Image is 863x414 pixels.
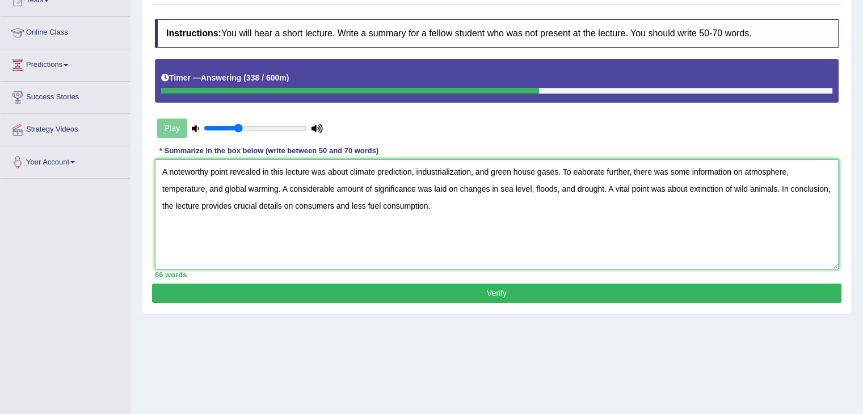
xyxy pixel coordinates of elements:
button: Verify [152,284,841,303]
b: ( [243,73,246,82]
a: Success Stories [1,82,130,110]
a: Strategy Videos [1,114,130,142]
a: Predictions [1,49,130,78]
a: Your Account [1,146,130,175]
div: * Summarize in the box below (write between 50 and 70 words) [155,145,383,156]
a: Online Class [1,17,130,45]
h5: Timer — [161,74,289,82]
b: Instructions: [166,28,221,38]
b: 338 / 600m [246,73,287,82]
div: 66 words [155,269,839,280]
h4: You will hear a short lecture. Write a summary for a fellow student who was not present at the le... [155,19,839,48]
b: Answering [201,73,242,82]
b: ) [287,73,289,82]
